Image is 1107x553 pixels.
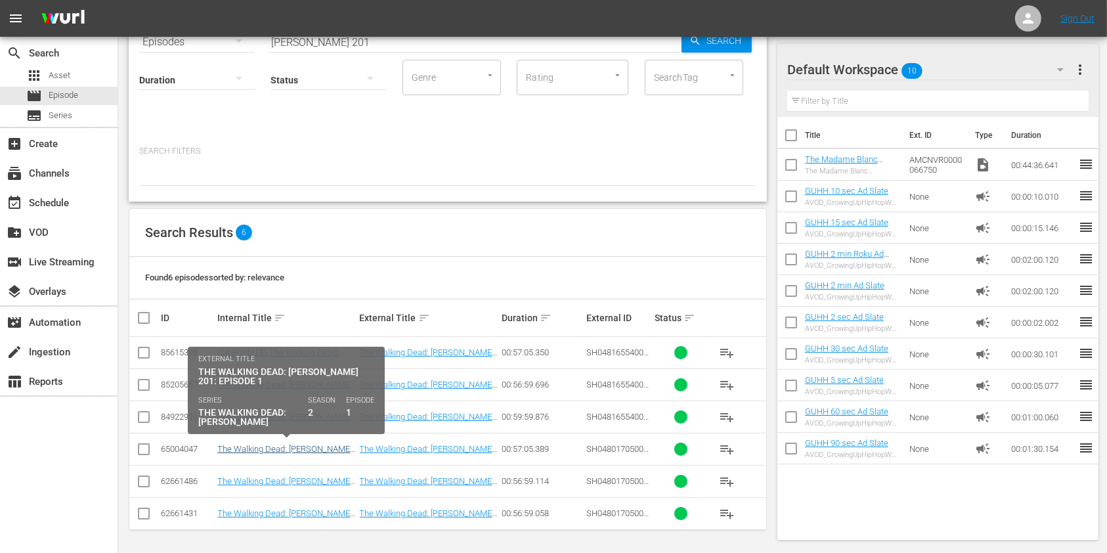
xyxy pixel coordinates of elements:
span: Episode [49,89,78,102]
td: None [904,275,970,307]
td: AMCNVR0000066750 [904,149,970,181]
span: Asset [26,68,42,83]
span: Create [7,136,22,152]
span: Automation [7,315,22,330]
span: Ad [976,409,991,425]
a: The Walking Dead: [PERSON_NAME] 201: [PERSON_NAME] de los extraños [217,412,355,441]
div: 84922926 [161,412,213,422]
span: reorder [1079,188,1095,204]
a: Sign Out [1060,13,1095,24]
span: Channels [7,166,22,181]
td: 00:00:10.010 [1007,181,1079,212]
span: reorder [1079,251,1095,267]
div: 00:57:05.350 [502,347,583,357]
span: sort [684,312,695,324]
button: playlist_add [711,433,743,465]
td: None [904,433,970,464]
td: 00:01:30.154 [1007,433,1079,464]
span: SH048165540000 [586,347,649,367]
div: Episodes [139,24,255,60]
td: 00:01:00.060 [1007,401,1079,433]
span: reorder [1079,409,1095,424]
button: playlist_add [711,401,743,433]
a: The Walking Dead: [PERSON_NAME] 201: Episode 1 [217,476,355,496]
a: The Walking Dead: [PERSON_NAME] 201: [PERSON_NAME] de los extraños [360,380,498,409]
a: The Walking Dead: [PERSON_NAME] 201: Episode 1 [360,444,498,464]
button: playlist_add [711,337,743,368]
span: VOD [7,225,22,240]
div: 85615398 [161,347,213,357]
span: reorder [1079,377,1095,393]
a: The Walking Dead: [PERSON_NAME] 201: [PERSON_NAME] de los extraños [217,380,355,409]
button: playlist_add [711,498,743,529]
td: 00:00:30.101 [1007,338,1079,370]
span: Ad [976,441,991,456]
span: Search [7,45,22,61]
div: 00:56:59.058 [502,508,583,518]
span: SH048165540000 [586,380,649,399]
span: Ad [976,346,991,362]
span: 6 [236,225,252,240]
a: GUHH 2 min Roku Ad Slate [805,249,889,269]
img: ans4CAIJ8jUAAAAAAAAAAAAAAAAAAAAAAAAgQb4GAAAAAAAAAAAAAAAAAAAAAAAAJMjXAAAAAAAAAAAAAAAAAAAAAAAAgAT5G... [32,3,95,34]
td: None [904,401,970,433]
div: AVOD_GrowingUpHipHopWeTV_WillBeRightBack _30sec_RB24_S01398805004 [805,356,899,365]
span: Ad [976,252,991,267]
div: AVOD_GrowingUpHipHopWeTV_WillBeRightBack _15sec_RB24_S01398805005 [805,230,899,238]
div: AVOD_GrowingUpHipHopWeTV_WillBeRightBack _10sec_RB24_S01398805006 [805,198,899,207]
span: Ad [976,220,991,236]
span: more_vert [1073,62,1089,77]
span: Ad [976,188,991,204]
button: Open [726,69,739,81]
div: Default Workspace [787,51,1076,88]
span: reorder [1079,219,1095,235]
a: The Madame Blanc Mysteries 103: Episode 3 [805,154,898,174]
span: Series [49,109,72,122]
button: Open [611,69,624,81]
span: Found 6 episodes sorted by: relevance [145,273,284,282]
div: Status [655,310,707,326]
td: 00:00:05.077 [1007,370,1079,401]
button: playlist_add [711,466,743,497]
div: 00:56:59.696 [502,380,583,389]
span: Video [976,157,991,173]
td: 00:02:00.120 [1007,275,1079,307]
div: 00:56:59.114 [502,476,583,486]
div: 62661486 [161,476,213,486]
span: reorder [1079,156,1095,172]
td: None [904,212,970,244]
p: Search Filters: [139,146,756,157]
th: Ext. ID [901,117,967,154]
span: reorder [1079,282,1095,298]
a: GUHH 15 sec Ad Slate [805,217,888,227]
button: playlist_add [711,369,743,401]
td: None [904,370,970,401]
a: GUHH 2 sec Ad Slate [805,312,884,322]
a: GUHH 90 sec Ad Slate [805,438,888,448]
a: GUHH 2 min Ad Slate [805,280,884,290]
span: Ad [976,378,991,393]
a: GUHH 5 sec Ad Slate [805,375,884,385]
span: playlist_add [719,506,735,521]
div: The Madame Blanc Mysteries 103: Episode 3 [805,167,899,175]
td: None [904,244,970,275]
span: sort [274,312,286,324]
div: ID [161,313,213,323]
a: GUHH 30 sec Ad Slate [805,343,888,353]
button: Open [484,69,496,81]
span: reorder [1079,314,1095,330]
span: SH048017050000 [586,476,649,496]
th: Duration [1004,117,1083,154]
span: SH048017050000 [586,444,649,464]
a: GUHH 10 sec Ad Slate [805,186,888,196]
div: AVOD_GrowingUpHipHopWeTV_WillBeRightBack _60sec_RB24_S01398805003 [805,419,899,428]
td: None [904,338,970,370]
span: playlist_add [719,377,735,393]
span: Series [26,108,42,123]
button: more_vert [1073,54,1089,85]
a: The Walking Dead: [PERSON_NAME] 201: Episode 1 [360,476,498,496]
div: 65004047 [161,444,213,454]
span: Live Streaming [7,254,22,270]
a: The Walking Dead: [PERSON_NAME] 201: [PERSON_NAME] de los extraños [360,412,498,441]
div: Internal Title [217,310,355,326]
